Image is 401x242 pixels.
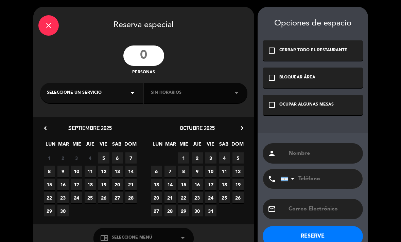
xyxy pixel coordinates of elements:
[263,19,363,29] div: Opciones de espacio
[33,7,254,42] div: Reserva especial
[44,179,55,190] span: 15
[178,166,189,177] span: 8
[85,192,96,203] span: 25
[279,74,315,81] div: BLOQUEAR ÁREA
[98,152,109,164] span: 5
[164,205,176,217] span: 28
[192,152,203,164] span: 2
[232,152,244,164] span: 5
[45,140,56,151] span: LUN
[205,152,216,164] span: 3
[100,234,108,242] i: chrome_reader_mode
[281,169,355,189] input: Teléfono
[125,179,137,190] span: 21
[125,152,137,164] span: 7
[164,166,176,177] span: 7
[151,166,162,177] span: 6
[164,192,176,203] span: 21
[71,166,82,177] span: 10
[98,192,109,203] span: 26
[111,140,122,151] span: SAB
[57,166,69,177] span: 9
[219,166,230,177] span: 11
[132,69,155,76] span: personas
[85,179,96,190] span: 18
[112,235,152,241] span: Seleccione Menú
[179,234,187,242] i: arrow_drop_down
[151,205,162,217] span: 27
[205,166,216,177] span: 10
[268,46,276,55] i: check_box_outline_blank
[123,45,164,66] input: 0
[178,179,189,190] span: 15
[192,166,203,177] span: 9
[165,140,176,151] span: MAR
[218,140,229,151] span: SAB
[57,205,69,217] span: 30
[279,47,347,54] div: CERRAR TODO EL RESTAURANTE
[178,152,189,164] span: 1
[57,192,69,203] span: 23
[205,205,216,217] span: 31
[128,89,137,97] i: arrow_drop_down
[239,125,246,132] i: chevron_right
[42,125,49,132] i: chevron_left
[71,192,82,203] span: 24
[164,179,176,190] span: 14
[71,152,82,164] span: 3
[232,89,241,97] i: arrow_drop_down
[85,140,96,151] span: JUE
[192,140,203,151] span: JUE
[98,140,109,151] span: VIE
[44,166,55,177] span: 8
[219,192,230,203] span: 25
[57,179,69,190] span: 16
[268,149,276,157] i: person
[288,149,358,158] input: Nombre
[152,140,163,151] span: LUN
[57,152,69,164] span: 2
[219,179,230,190] span: 18
[98,166,109,177] span: 12
[112,152,123,164] span: 6
[192,179,203,190] span: 16
[268,101,276,109] i: check_box_outline_blank
[288,204,358,214] input: Correo Electrónico
[232,192,244,203] span: 26
[71,140,83,151] span: MIE
[47,90,102,96] span: Seleccione un servicio
[151,179,162,190] span: 13
[45,21,53,30] i: close
[219,152,230,164] span: 4
[112,166,123,177] span: 13
[58,140,69,151] span: MAR
[98,179,109,190] span: 19
[44,152,55,164] span: 1
[180,125,215,131] span: octubre 2025
[85,152,96,164] span: 4
[44,192,55,203] span: 22
[112,179,123,190] span: 20
[124,140,136,151] span: DOM
[231,140,243,151] span: DOM
[125,166,137,177] span: 14
[232,166,244,177] span: 12
[178,205,189,217] span: 29
[268,175,276,183] i: phone
[178,192,189,203] span: 22
[112,192,123,203] span: 27
[192,192,203,203] span: 23
[151,90,181,96] span: Sin horarios
[85,166,96,177] span: 11
[44,205,55,217] span: 29
[125,192,137,203] span: 28
[151,192,162,203] span: 20
[205,179,216,190] span: 17
[268,205,276,213] i: email
[268,74,276,82] i: check_box_outline_blank
[281,169,297,188] div: Argentina: +54
[205,140,216,151] span: VIE
[192,205,203,217] span: 30
[205,192,216,203] span: 24
[71,179,82,190] span: 17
